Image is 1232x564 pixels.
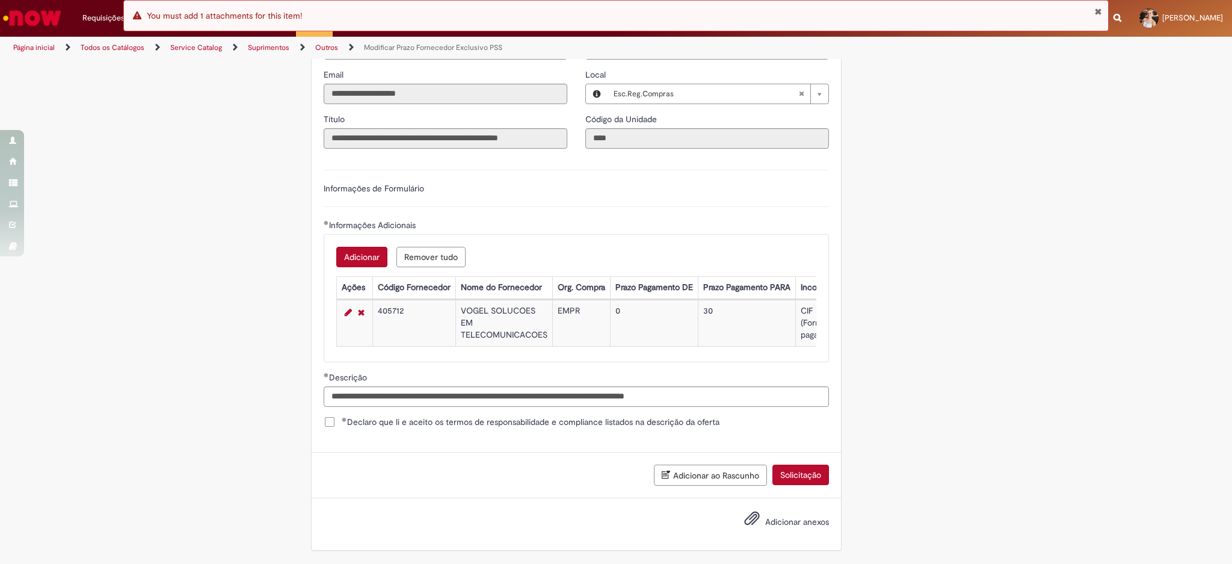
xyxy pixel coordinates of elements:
[792,84,810,104] abbr: Limpar campo Local
[552,300,610,346] td: EMPR
[336,276,372,299] th: Ações
[610,300,698,346] td: 0
[585,113,659,125] label: Somente leitura - Código da Unidade
[13,43,55,52] a: Página inicial
[772,465,829,485] button: Solicitação
[765,516,829,527] span: Adicionar anexos
[586,84,608,104] button: Local, Visualizar este registro Esc.Reg.Compras
[342,417,347,422] span: Obrigatório Preenchido
[324,386,829,407] input: Descrição
[248,43,289,52] a: Suprimentos
[324,84,567,104] input: Email
[610,276,698,299] th: Prazo Pagamento DE
[372,276,455,299] th: Código Fornecedor
[795,276,852,299] th: Incoterms
[608,84,828,104] a: Esc.Reg.ComprasLimpar campo Local
[329,220,418,231] span: Informações Adicionais
[741,507,763,535] button: Adicionar anexos
[585,114,659,125] span: Somente leitura - Código da Unidade
[1094,7,1102,16] button: Fechar Notificação
[1162,13,1223,23] span: [PERSON_NAME]
[455,300,552,346] td: VOGEL SOLUCOES EM TELECOMUNICACOES
[585,69,608,80] span: Local
[170,43,222,52] a: Service Catalog
[654,465,767,486] button: Adicionar ao Rascunho
[329,372,369,383] span: Descrição
[9,37,812,59] ul: Trilhas de página
[81,43,144,52] a: Todos os Catálogos
[324,373,329,377] span: Obrigatório Preenchido
[614,84,798,104] span: Esc.Reg.Compras
[324,69,346,81] label: Somente leitura - Email
[82,12,125,24] span: Requisições
[342,416,719,428] span: Declaro que li e aceito os termos de responsabilidade e compliance listados na descrição da oferta
[372,300,455,346] td: 405712
[1,6,63,30] img: ServiceNow
[324,128,567,149] input: Título
[324,220,329,225] span: Obrigatório Preenchido
[552,276,610,299] th: Org. Compra
[364,43,502,52] a: Modificar Prazo Fornecedor Exclusivo PSS
[324,69,346,80] span: Somente leitura - Email
[795,300,852,346] td: CIF (Fornecedor paga Frete)
[147,10,302,21] span: You must add 1 attachments for this item!
[355,305,368,320] a: Remover linha 1
[698,300,795,346] td: 30
[324,114,347,125] span: Somente leitura - Título
[455,276,552,299] th: Nome do Fornecedor
[324,113,347,125] label: Somente leitura - Título
[585,128,829,149] input: Código da Unidade
[324,183,424,194] label: Informações de Formulário
[342,305,355,320] a: Editar Linha 1
[698,276,795,299] th: Prazo Pagamento PARA
[396,247,466,267] button: Remove all rows for Informações Adicionais
[315,43,338,52] a: Outros
[336,247,387,267] button: Add a row for Informações Adicionais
